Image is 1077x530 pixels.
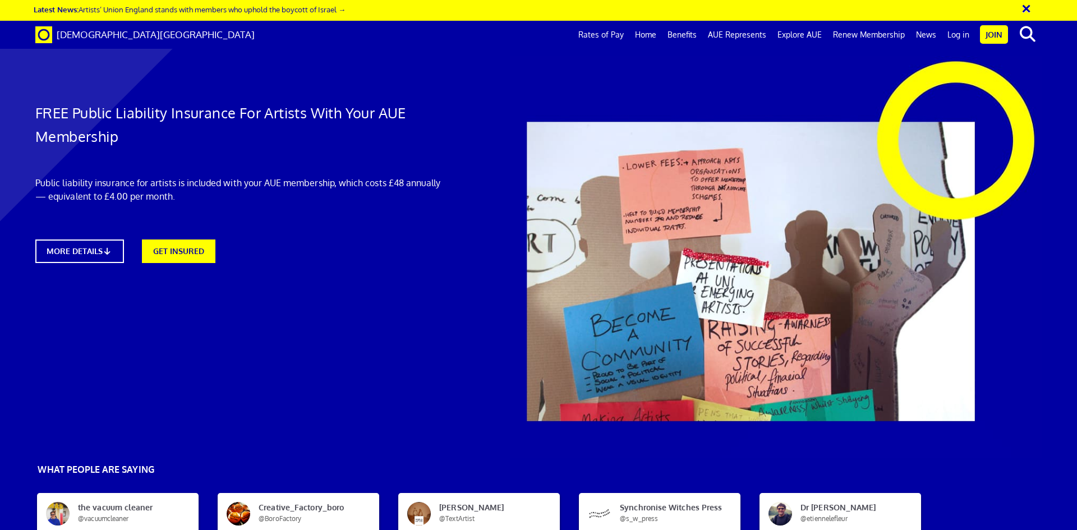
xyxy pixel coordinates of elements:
[1010,22,1044,46] button: search
[702,21,772,49] a: AUE Represents
[772,21,827,49] a: Explore AUE
[34,4,79,14] strong: Latest News:
[259,514,301,523] span: @BoroFactory
[792,502,900,524] span: Dr [PERSON_NAME]
[34,4,346,14] a: Latest News:Artists’ Union England stands with members who uphold the boycott of Israel →
[629,21,662,49] a: Home
[70,502,177,524] span: the vacuum cleaner
[35,176,445,203] p: Public liability insurance for artists is included with your AUE membership, which costs £48 annu...
[57,29,255,40] span: [DEMOGRAPHIC_DATA][GEOGRAPHIC_DATA]
[611,502,719,524] span: Synchronise Witches Press
[910,21,942,49] a: News
[431,502,538,524] span: [PERSON_NAME]
[35,101,445,148] h1: FREE Public Liability Insurance For Artists With Your AUE Membership
[142,239,215,263] a: GET INSURED
[35,239,124,263] a: MORE DETAILS
[439,514,475,523] span: @TextArtist
[662,21,702,49] a: Benefits
[827,21,910,49] a: Renew Membership
[78,514,128,523] span: @vacuumcleaner
[980,25,1008,44] a: Join
[250,502,358,524] span: Creative_Factory_boro
[27,21,263,49] a: Brand [DEMOGRAPHIC_DATA][GEOGRAPHIC_DATA]
[573,21,629,49] a: Rates of Pay
[620,514,658,523] span: @s_w_press
[942,21,975,49] a: Log in
[800,514,848,523] span: @etiennelefleur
